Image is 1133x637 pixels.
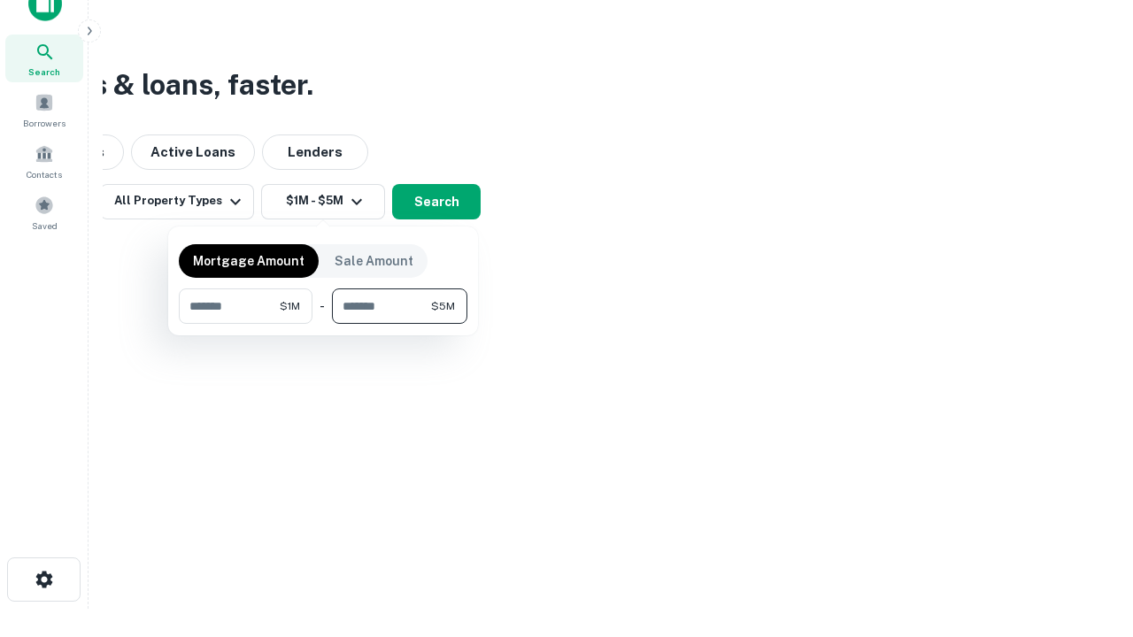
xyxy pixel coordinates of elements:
[1044,495,1133,580] iframe: Chat Widget
[320,288,325,324] div: -
[335,251,413,271] p: Sale Amount
[431,298,455,314] span: $5M
[193,251,304,271] p: Mortgage Amount
[280,298,300,314] span: $1M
